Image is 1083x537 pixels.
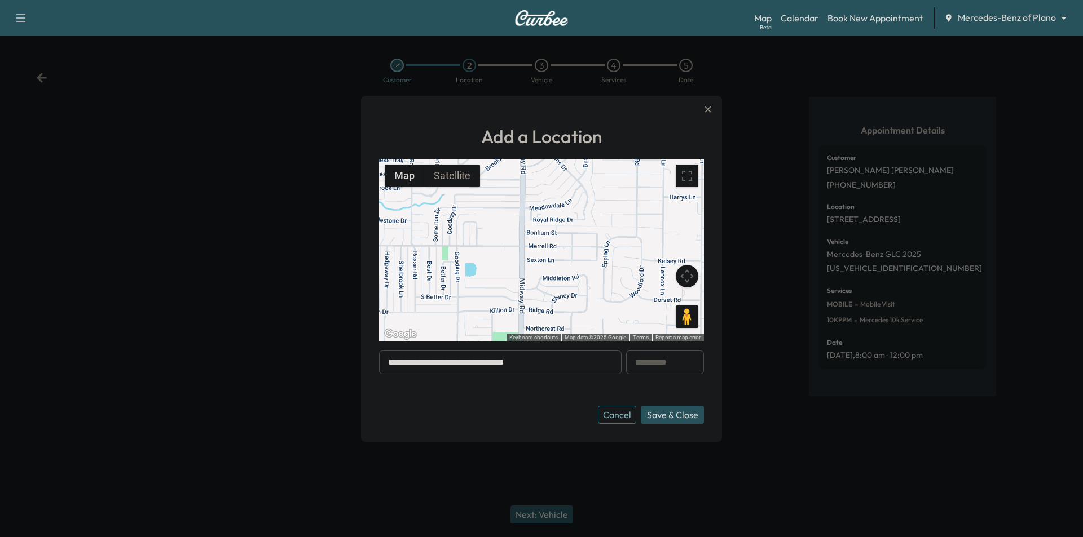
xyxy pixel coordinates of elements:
[382,327,419,341] a: Open this area in Google Maps (opens a new window)
[514,10,569,26] img: Curbee Logo
[509,334,558,341] button: Keyboard shortcuts
[565,334,626,340] span: Map data ©2025 Google
[676,265,698,287] button: Map camera controls
[754,11,772,25] a: MapBeta
[760,23,772,32] div: Beta
[676,165,698,187] button: Toggle fullscreen view
[827,11,923,25] a: Book New Appointment
[641,406,704,424] button: Save & Close
[424,165,480,187] button: Show satellite imagery
[379,123,704,150] h1: Add a Location
[958,11,1056,24] span: Mercedes-Benz of Plano
[382,327,419,341] img: Google
[633,334,649,340] a: Terms (opens in new tab)
[385,165,424,187] button: Show street map
[781,11,818,25] a: Calendar
[676,305,698,328] button: Drag Pegman onto the map to open Street View
[655,334,701,340] a: Report a map error
[598,406,636,424] button: Cancel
